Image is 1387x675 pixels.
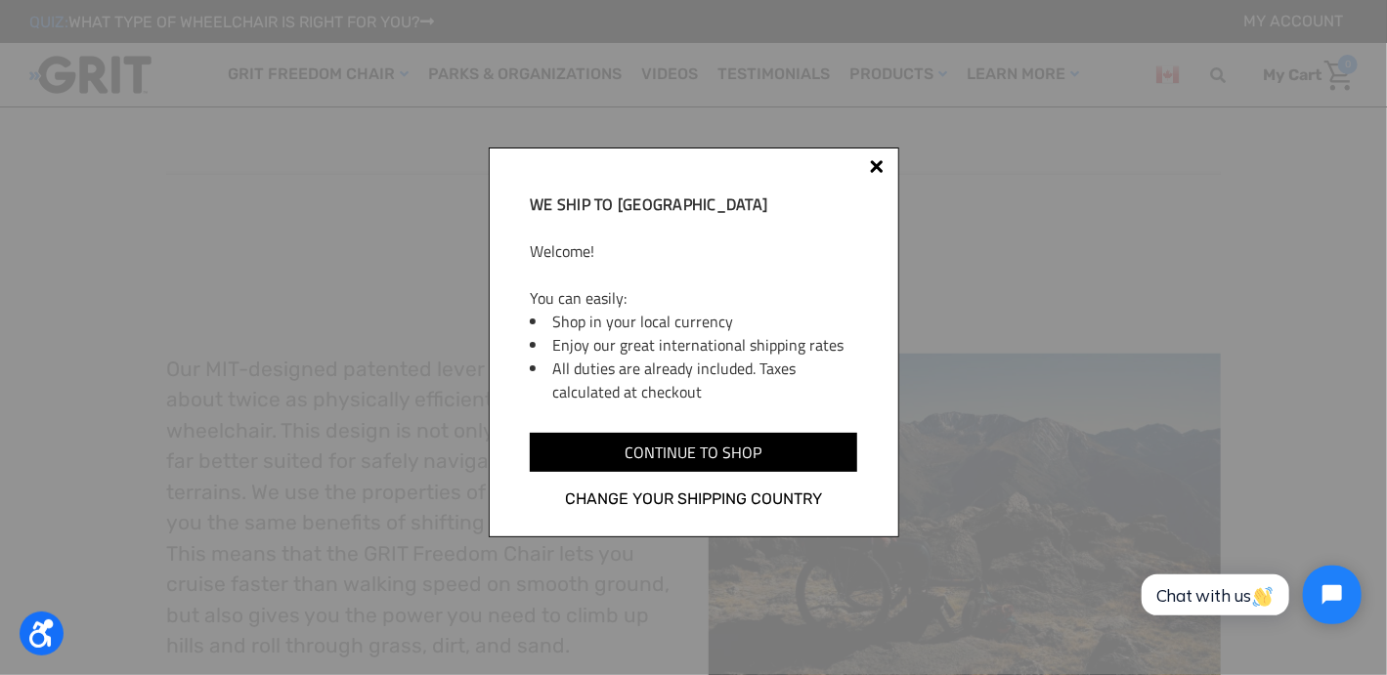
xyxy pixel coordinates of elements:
[530,192,856,216] h2: We ship to [GEOGRAPHIC_DATA]
[530,486,856,512] a: Change your shipping country
[552,310,856,333] li: Shop in your local currency
[530,433,856,472] input: Continue to shop
[530,286,856,310] p: You can easily:
[1120,549,1378,641] iframe: Tidio Chat
[552,333,856,357] li: Enjoy our great international shipping rates
[530,239,856,263] p: Welcome!
[552,357,856,403] li: All duties are already included. Taxes calculated at checkout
